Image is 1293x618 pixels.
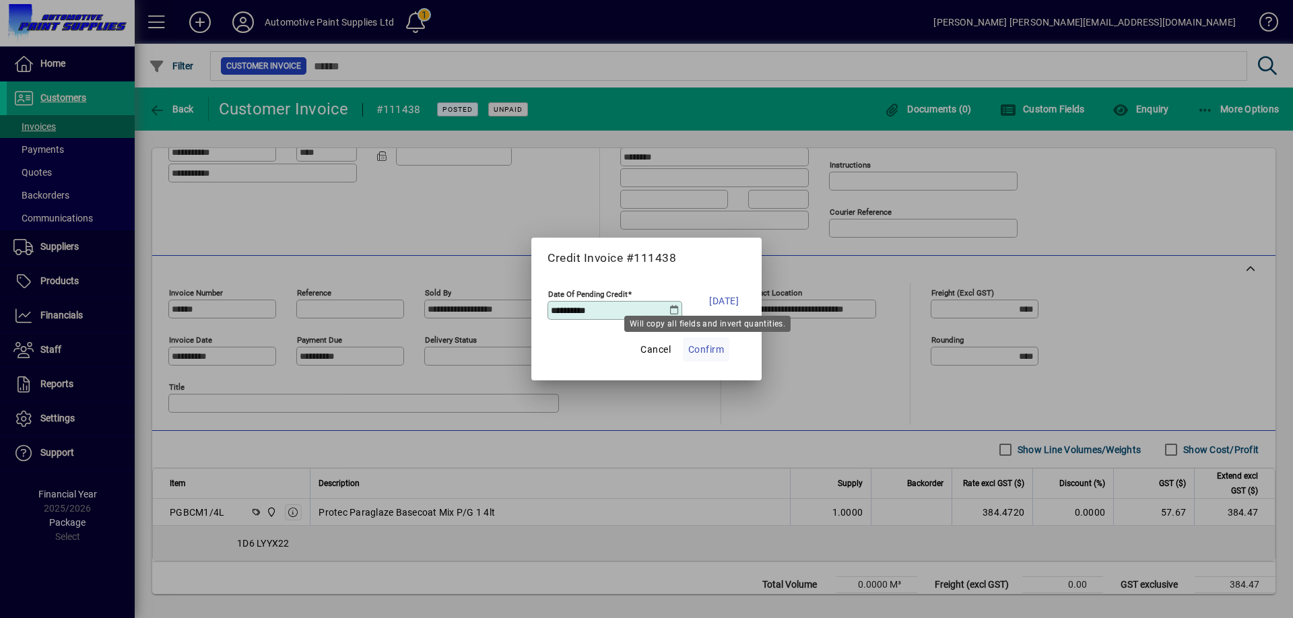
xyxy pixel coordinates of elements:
[634,337,677,362] button: Cancel
[624,316,791,332] div: Will copy all fields and invert quantities.
[640,341,671,357] span: Cancel
[683,337,730,362] button: Confirm
[709,293,739,309] span: [DATE]
[688,341,725,357] span: Confirm
[702,284,745,318] button: [DATE]
[548,289,628,299] mat-label: Date Of Pending Credit
[548,251,745,265] h5: Credit Invoice #111438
